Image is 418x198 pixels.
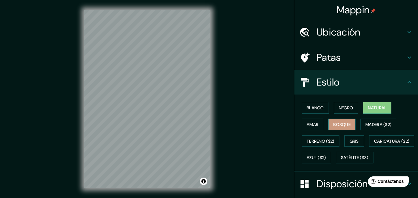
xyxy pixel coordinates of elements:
[302,119,323,130] button: Amar
[360,119,396,130] button: Madera ($2)
[365,122,391,127] font: Madera ($2)
[307,155,326,161] font: Azul ($2)
[307,122,318,127] font: Amar
[334,102,358,114] button: Negro
[307,138,334,144] font: Terreno ($2)
[294,20,418,44] div: Ubicación
[363,174,411,191] iframe: Lanzador de widgets de ayuda
[302,102,329,114] button: Blanco
[84,10,210,188] canvas: Mapa
[302,135,339,147] button: Terreno ($2)
[350,138,359,144] font: Gris
[294,45,418,70] div: Patas
[337,3,370,16] font: Mappin
[371,8,376,13] img: pin-icon.png
[363,102,391,114] button: Natural
[368,105,386,111] font: Natural
[344,135,364,147] button: Gris
[317,26,360,39] font: Ubicación
[302,152,331,163] button: Azul ($2)
[341,155,368,161] font: Satélite ($3)
[317,177,368,190] font: Disposición
[328,119,356,130] button: Bosque
[307,105,324,111] font: Blanco
[333,122,351,127] font: Bosque
[369,135,415,147] button: Caricatura ($2)
[294,70,418,95] div: Estilo
[200,178,207,185] button: Activar o desactivar atribución
[317,51,341,64] font: Patas
[339,105,353,111] font: Negro
[374,138,410,144] font: Caricatura ($2)
[294,171,418,196] div: Disposición
[336,152,373,163] button: Satélite ($3)
[317,76,340,89] font: Estilo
